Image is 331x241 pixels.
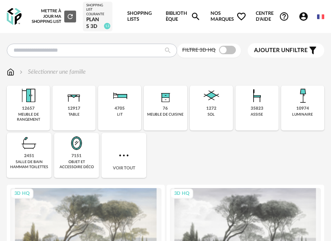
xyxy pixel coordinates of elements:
div: Sélectionner une famille [18,68,86,76]
span: Centre d'aideHelp Circle Outline icon [256,11,289,23]
div: 3D HQ [170,188,193,199]
img: Miroir.png [66,133,87,153]
div: 2451 [24,153,34,159]
div: 4705 [115,106,125,111]
span: Account Circle icon [298,11,309,22]
div: 1272 [206,106,216,111]
img: Salle%20de%20bain.png [19,133,39,153]
div: Mettre à jour ma Shopping List [31,8,76,24]
div: objet et accessoire déco [57,160,96,169]
span: Refresh icon [66,14,74,19]
span: filtre [254,47,308,54]
img: svg+xml;base64,PHN2ZyB3aWR0aD0iMTYiIGhlaWdodD0iMTciIHZpZXdCb3g9IjAgMCAxNiAxNyIgZmlsbD0ibm9uZSIgeG... [7,68,14,76]
div: salle de bain hammam toilettes [9,160,49,169]
img: Meuble%20de%20rangement.png [18,86,38,106]
span: Heart Outline icon [236,11,246,22]
div: Voir tout [101,133,146,178]
img: more.7b13dc1.svg [117,149,131,162]
span: Account Circle icon [298,11,312,22]
div: table [68,112,79,117]
img: Literie.png [109,86,130,106]
div: 12657 [22,106,35,111]
div: 76 [163,106,168,111]
img: Table.png [64,86,84,106]
div: luminaire [292,112,313,117]
button: Ajouter unfiltre Filter icon [248,43,324,58]
div: lit [117,112,123,117]
img: Rangement.png [155,86,175,106]
div: 3D HQ [11,188,33,199]
div: meuble de rangement [9,112,47,122]
img: Luminaire.png [293,86,313,106]
div: meuble de cuisine [147,112,183,117]
div: Plans 3D [86,17,109,30]
div: 35823 [251,106,263,111]
div: 12917 [68,106,80,111]
span: Ajouter un [254,47,290,53]
span: 13 [104,23,110,29]
img: OXP [7,8,22,25]
a: Shopping List courante Plans 3D 13 [86,3,109,30]
span: Help Circle Outline icon [279,11,289,22]
span: Filtre 3D HQ [182,47,216,53]
div: 10974 [296,106,309,111]
img: Sol.png [201,86,222,106]
span: Filter icon [308,45,318,55]
span: Magnify icon [191,11,201,22]
img: Assise.png [247,86,267,106]
div: assise [251,112,263,117]
div: 7151 [71,153,82,159]
div: sol [208,112,215,117]
img: fr [317,13,324,20]
img: svg+xml;base64,PHN2ZyB3aWR0aD0iMTYiIGhlaWdodD0iMTYiIHZpZXdCb3g9IjAgMCAxNiAxNiIgZmlsbD0ibm9uZSIgeG... [18,68,25,76]
div: Shopping List courante [86,3,109,17]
